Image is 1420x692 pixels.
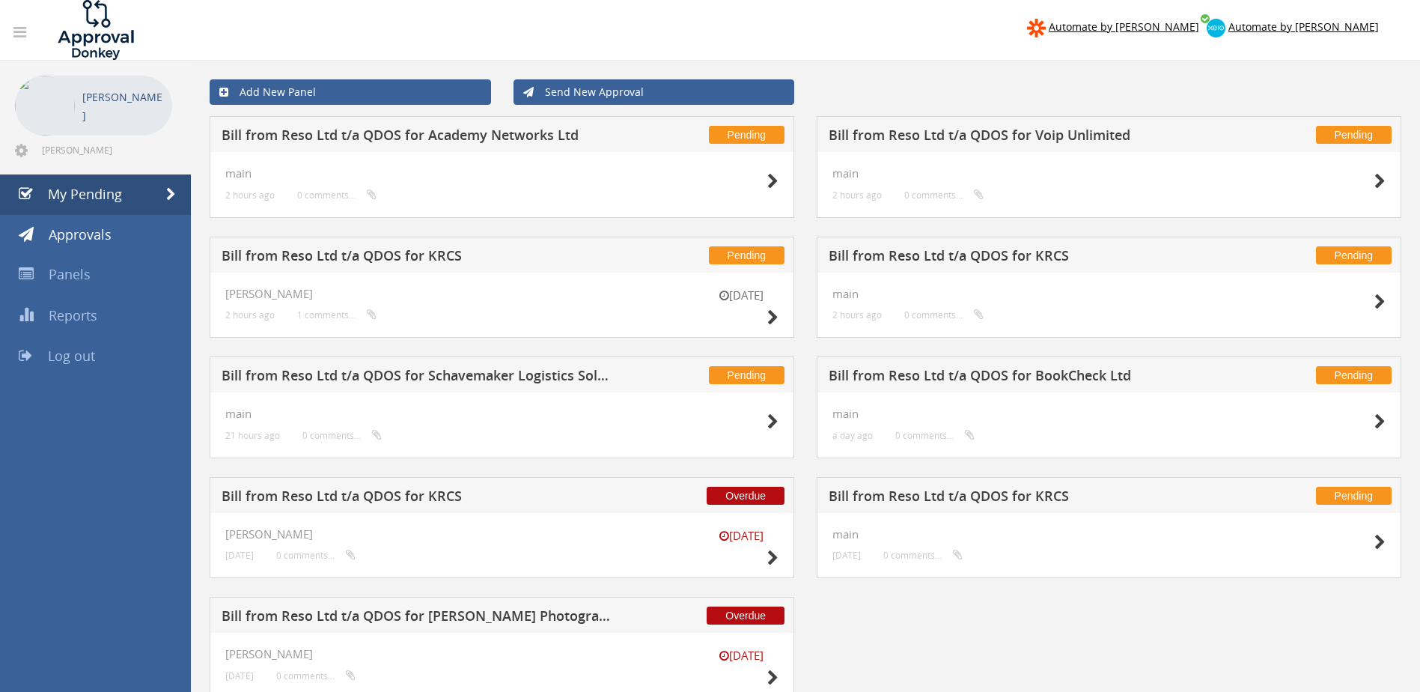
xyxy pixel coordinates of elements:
[49,265,91,283] span: Panels
[222,368,614,387] h5: Bill from Reso Ltd t/a QDOS for Schavemaker Logistics Solutions
[832,528,1386,541] h4: main
[297,309,377,321] small: 1 comments...
[1027,19,1046,37] img: zapier-logomark.png
[709,126,784,144] span: Pending
[225,648,778,661] h4: [PERSON_NAME]
[704,528,778,544] small: [DATE]
[1316,487,1392,505] span: Pending
[222,249,614,267] h5: Bill from Reso Ltd t/a QDOS for KRCS
[1316,246,1392,264] span: Pending
[904,309,984,321] small: 0 comments...
[225,189,275,201] small: 2 hours ago
[276,670,356,682] small: 0 comments...
[48,185,122,203] span: My Pending
[302,430,382,441] small: 0 comments...
[514,79,795,105] a: Send New Approval
[832,288,1386,300] h4: main
[49,225,112,243] span: Approvals
[832,309,882,321] small: 2 hours ago
[829,249,1221,267] h5: Bill from Reso Ltd t/a QDOS for KRCS
[704,288,778,303] small: [DATE]
[829,489,1221,508] h5: Bill from Reso Ltd t/a QDOS for KRCS
[49,306,97,324] span: Reports
[48,347,95,365] span: Log out
[707,487,784,505] span: Overdue
[225,550,254,561] small: [DATE]
[222,128,614,147] h5: Bill from Reso Ltd t/a QDOS for Academy Networks Ltd
[832,407,1386,420] h4: main
[1228,19,1379,34] span: Automate by [PERSON_NAME]
[1316,366,1392,384] span: Pending
[895,430,975,441] small: 0 comments...
[832,430,873,441] small: a day ago
[222,489,614,508] h5: Bill from Reso Ltd t/a QDOS for KRCS
[222,609,614,628] h5: Bill from Reso Ltd t/a QDOS for [PERSON_NAME] Photography
[225,167,778,180] h4: main
[832,189,882,201] small: 2 hours ago
[42,144,169,156] span: [PERSON_NAME][EMAIL_ADDRESS][DOMAIN_NAME]
[225,528,778,541] h4: [PERSON_NAME]
[709,246,784,264] span: Pending
[225,407,778,420] h4: main
[225,670,254,682] small: [DATE]
[225,309,275,321] small: 2 hours ago
[276,550,356,561] small: 0 comments...
[225,430,280,441] small: 21 hours ago
[297,189,377,201] small: 0 comments...
[704,648,778,664] small: [DATE]
[210,79,491,105] a: Add New Panel
[829,128,1221,147] h5: Bill from Reso Ltd t/a QDOS for Voip Unlimited
[832,550,861,561] small: [DATE]
[1316,126,1392,144] span: Pending
[1049,19,1199,34] span: Automate by [PERSON_NAME]
[225,288,778,300] h4: [PERSON_NAME]
[709,366,784,384] span: Pending
[1207,19,1225,37] img: xero-logo.png
[707,607,784,625] span: Overdue
[832,167,1386,180] h4: main
[904,189,984,201] small: 0 comments...
[883,550,963,561] small: 0 comments...
[82,88,165,125] p: [PERSON_NAME]
[829,368,1221,387] h5: Bill from Reso Ltd t/a QDOS for BookCheck Ltd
